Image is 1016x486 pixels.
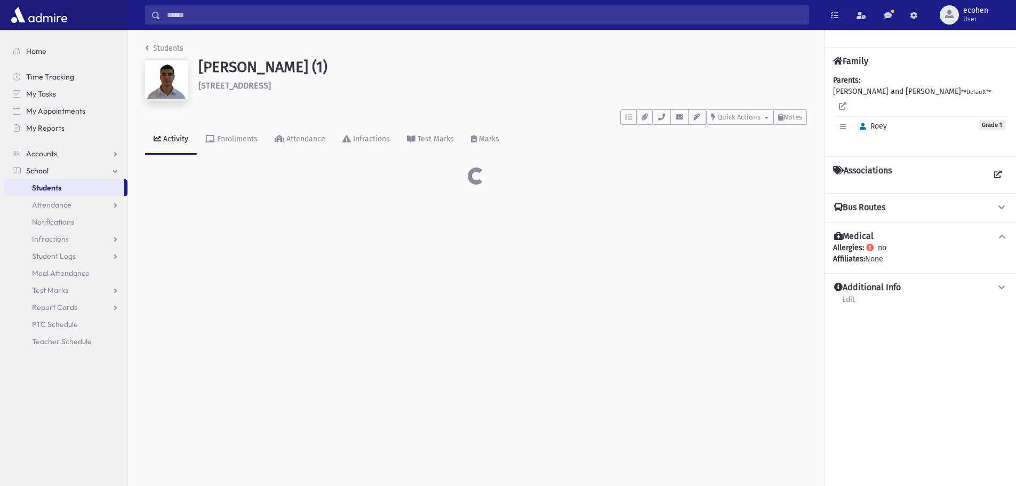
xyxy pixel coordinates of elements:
[32,320,78,329] span: PTC Schedule
[26,46,46,56] span: Home
[833,202,1007,213] button: Bus Routes
[706,109,773,125] button: Quick Actions
[4,316,127,333] a: PTC Schedule
[32,268,90,278] span: Meal Attendance
[26,123,65,133] span: My Reports
[26,72,74,82] span: Time Tracking
[4,265,127,282] a: Meal Attendance
[833,282,1007,293] button: Additional Info
[833,56,868,66] h4: Family
[32,217,74,227] span: Notifications
[4,196,127,213] a: Attendance
[145,43,183,58] nav: breadcrumb
[145,125,197,155] a: Activity
[197,125,266,155] a: Enrollments
[26,166,49,176] span: School
[32,200,71,210] span: Attendance
[161,5,809,25] input: Search
[26,149,57,158] span: Accounts
[833,242,1007,265] div: no
[717,113,761,121] span: Quick Actions
[4,230,127,248] a: Infractions
[979,120,1005,130] span: Grade 1
[4,43,127,60] a: Home
[833,165,892,185] h4: Associations
[32,183,61,193] span: Students
[462,125,508,155] a: Marks
[4,85,127,102] a: My Tasks
[32,302,77,312] span: Report Cards
[32,285,68,295] span: Test Marks
[963,6,988,15] span: ecohen
[4,248,127,265] a: Student Logs
[477,134,499,144] div: Marks
[833,243,864,252] b: Allergies:
[4,102,127,119] a: My Appointments
[32,251,76,261] span: Student Logs
[855,122,887,131] span: Roey
[4,299,127,316] a: Report Cards
[161,134,188,144] div: Activity
[32,234,69,244] span: Infractions
[834,202,885,213] h4: Bus Routes
[833,253,1007,265] div: None
[4,213,127,230] a: Notifications
[145,44,183,53] a: Students
[26,106,85,116] span: My Appointments
[4,333,127,350] a: Teacher Schedule
[198,58,807,76] h1: [PERSON_NAME] (1)
[4,162,127,179] a: School
[834,231,874,242] h4: Medical
[284,134,325,144] div: Attendance
[4,145,127,162] a: Accounts
[833,254,865,264] b: Affiliates:
[4,179,124,196] a: Students
[988,165,1007,185] a: View all Associations
[834,282,901,293] h4: Additional Info
[215,134,258,144] div: Enrollments
[4,119,127,137] a: My Reports
[334,125,398,155] a: Infractions
[351,134,390,144] div: Infractions
[9,4,70,26] img: AdmirePro
[783,113,802,121] span: Notes
[398,125,462,155] a: Test Marks
[4,68,127,85] a: Time Tracking
[833,76,860,85] b: Parents:
[4,282,127,299] a: Test Marks
[963,15,988,23] span: User
[833,231,1007,242] button: Medical
[842,293,855,313] a: Edit
[833,75,1007,148] div: [PERSON_NAME] and [PERSON_NAME]
[26,89,56,99] span: My Tasks
[198,81,807,91] h6: [STREET_ADDRESS]
[266,125,334,155] a: Attendance
[415,134,454,144] div: Test Marks
[773,109,807,125] button: Notes
[32,337,92,346] span: Teacher Schedule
